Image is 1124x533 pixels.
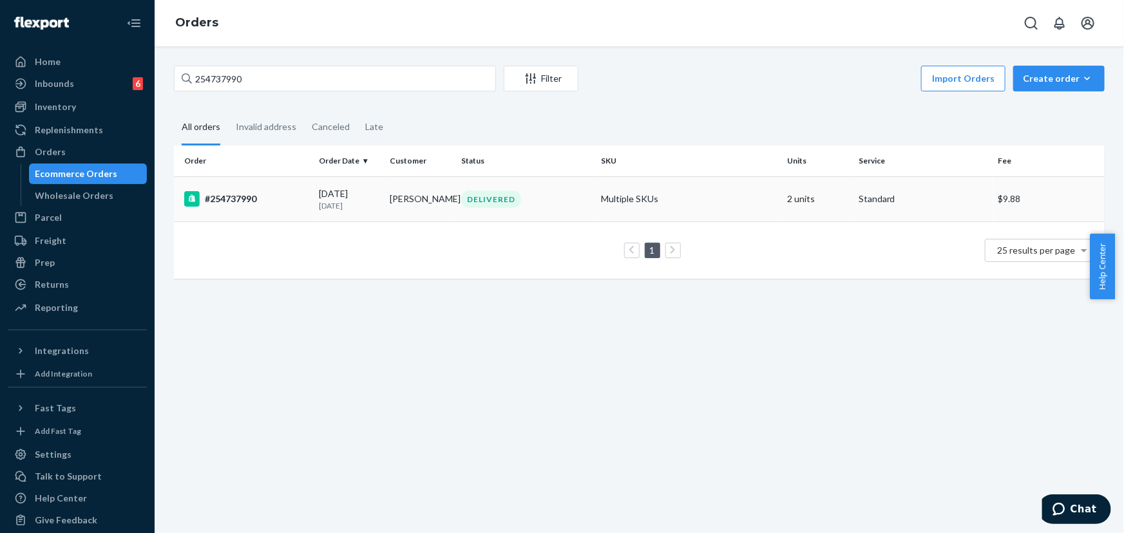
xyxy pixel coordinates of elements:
[35,402,76,415] div: Fast Tags
[8,207,147,228] a: Parcel
[236,110,296,144] div: Invalid address
[184,191,309,207] div: #254737990
[35,492,87,505] div: Help Center
[35,425,81,436] div: Add Fast Tag
[182,110,220,145] div: All orders
[365,110,383,144] div: Late
[8,398,147,418] button: Fast Tags
[456,145,596,176] th: Status
[319,200,380,211] p: [DATE]
[8,230,147,251] a: Freight
[35,470,102,483] div: Talk to Support
[8,366,147,382] a: Add Integration
[8,488,147,509] a: Help Center
[35,167,118,180] div: Ecommerce Orders
[853,145,993,176] th: Service
[35,278,69,291] div: Returns
[35,514,97,527] div: Give Feedback
[390,155,452,166] div: Customer
[35,448,71,461] div: Settings
[35,211,62,224] div: Parcel
[8,274,147,295] a: Returns
[993,176,1105,221] td: $9.88
[8,510,147,530] button: Give Feedback
[312,110,350,144] div: Canceled
[8,424,147,439] a: Add Fast Tag
[596,176,782,221] td: Multiple SKUs
[1023,72,1095,85] div: Create order
[1090,234,1115,299] button: Help Center
[8,466,147,487] button: Talk to Support
[1047,10,1072,36] button: Open notifications
[35,100,76,113] div: Inventory
[8,73,147,94] a: Inbounds6
[859,192,988,205] p: Standard
[8,297,147,318] a: Reporting
[921,66,1005,91] button: Import Orders
[998,245,1076,256] span: 25 results per page
[1075,10,1101,36] button: Open account menu
[165,5,229,42] ol: breadcrumbs
[174,145,314,176] th: Order
[35,234,66,247] div: Freight
[35,55,61,68] div: Home
[314,145,385,176] th: Order Date
[8,51,147,72] a: Home
[782,145,853,176] th: Units
[1013,66,1105,91] button: Create order
[8,120,147,140] a: Replenishments
[14,17,69,30] img: Flexport logo
[175,15,218,30] a: Orders
[1042,494,1111,527] iframe: Opens a widget where you can chat to one of our agents
[174,66,496,91] input: Search orders
[35,124,103,136] div: Replenishments
[35,145,66,158] div: Orders
[504,66,578,91] button: Filter
[29,164,148,184] a: Ecommerce Orders
[782,176,853,221] td: 2 units
[35,301,78,314] div: Reporting
[35,77,74,90] div: Inbounds
[8,444,147,465] a: Settings
[993,145,1105,176] th: Fee
[8,142,147,162] a: Orders
[385,176,457,221] td: [PERSON_NAME]
[8,97,147,117] a: Inventory
[596,145,782,176] th: SKU
[8,341,147,361] button: Integrations
[35,344,89,357] div: Integrations
[35,189,114,202] div: Wholesale Orders
[35,256,55,269] div: Prep
[504,72,578,85] div: Filter
[1018,10,1044,36] button: Open Search Box
[8,252,147,273] a: Prep
[319,187,380,211] div: [DATE]
[647,245,658,256] a: Page 1 is your current page
[29,185,148,206] a: Wholesale Orders
[121,10,147,36] button: Close Navigation
[35,368,92,379] div: Add Integration
[461,191,521,208] div: DELIVERED
[133,77,143,90] div: 6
